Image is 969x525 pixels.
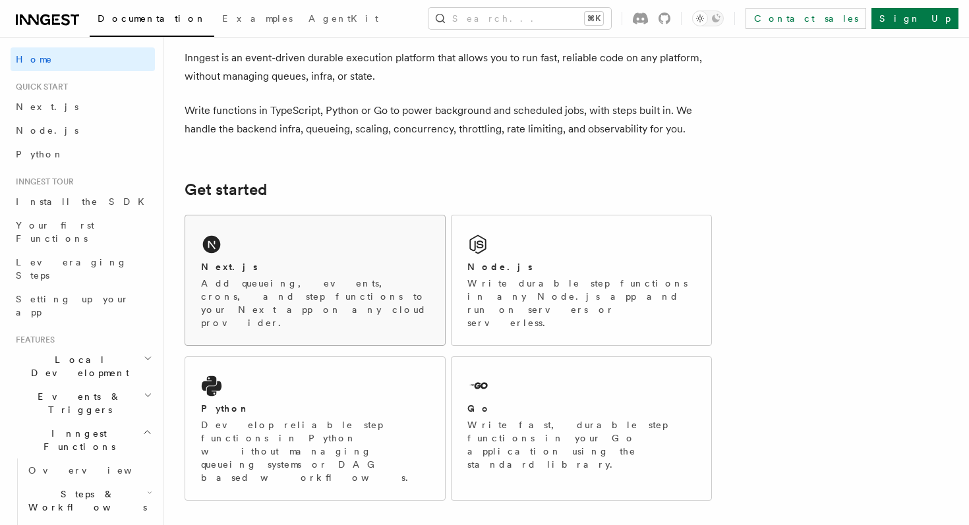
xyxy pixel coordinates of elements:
button: Toggle dark mode [692,11,724,26]
a: Home [11,47,155,71]
span: Inngest tour [11,177,74,187]
p: Write durable step functions in any Node.js app and run on servers or serverless. [467,277,695,329]
a: Documentation [90,4,214,37]
a: Get started [185,180,267,199]
a: Leveraging Steps [11,250,155,287]
a: Contact sales [746,8,866,29]
a: Install the SDK [11,190,155,213]
a: Setting up your app [11,287,155,324]
a: Examples [214,4,301,36]
button: Steps & Workflows [23,482,155,519]
a: GoWrite fast, durable step functions in your Go application using the standard library. [451,356,712,501]
p: Write fast, durable step functions in your Go application using the standard library. [467,418,695,471]
a: AgentKit [301,4,386,36]
span: Your first Functions [16,220,94,244]
a: Next.jsAdd queueing, events, crons, and step functions to your Next app on any cloud provider. [185,215,446,346]
h2: Node.js [467,260,533,273]
span: Steps & Workflows [23,487,147,514]
span: Quick start [11,82,68,92]
button: Local Development [11,348,155,385]
a: Python [11,142,155,166]
h2: Next.js [201,260,258,273]
kbd: ⌘K [585,12,603,25]
a: Overview [23,458,155,482]
p: Develop reliable step functions in Python without managing queueing systems or DAG based workflows. [201,418,429,484]
a: PythonDevelop reliable step functions in Python without managing queueing systems or DAG based wo... [185,356,446,501]
button: Search...⌘K [428,8,611,29]
a: Next.js [11,95,155,119]
a: Sign Up [871,8,958,29]
span: Leveraging Steps [16,257,127,281]
span: Local Development [11,353,144,379]
span: Examples [222,13,293,24]
span: Features [11,335,55,345]
span: Home [16,53,53,66]
span: Events & Triggers [11,390,144,416]
p: Inngest is an event-driven durable execution platform that allows you to run fast, reliable code ... [185,49,712,86]
span: Overview [28,465,164,476]
h2: Python [201,402,250,415]
span: Setting up your app [16,294,129,318]
a: Node.jsWrite durable step functions in any Node.js app and run on servers or serverless. [451,215,712,346]
span: Inngest Functions [11,427,142,453]
p: Add queueing, events, crons, and step functions to your Next app on any cloud provider. [201,277,429,329]
span: AgentKit [308,13,378,24]
button: Events & Triggers [11,385,155,422]
span: Install the SDK [16,196,152,207]
button: Inngest Functions [11,422,155,458]
a: Node.js [11,119,155,142]
span: Next.js [16,101,78,112]
span: Node.js [16,125,78,136]
span: Python [16,149,64,159]
span: Documentation [98,13,206,24]
a: Your first Functions [11,213,155,250]
p: Write functions in TypeScript, Python or Go to power background and scheduled jobs, with steps bu... [185,101,712,138]
h2: Go [467,402,491,415]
